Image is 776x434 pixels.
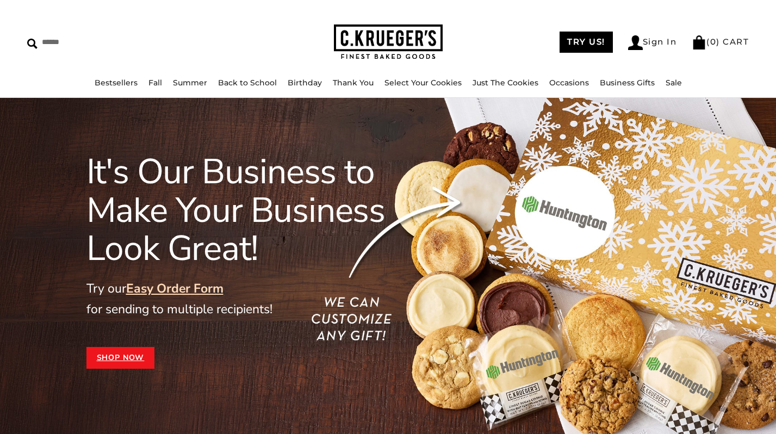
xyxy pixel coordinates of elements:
a: Bestsellers [95,78,138,88]
a: Occasions [549,78,589,88]
a: (0) CART [692,36,749,47]
span: 0 [710,36,717,47]
img: C.KRUEGER'S [334,24,443,60]
a: TRY US! [560,32,613,53]
a: Thank You [333,78,374,88]
h1: It's Our Business to Make Your Business Look Great! [86,153,432,268]
a: Summer [173,78,207,88]
p: Try our for sending to multiple recipients! [86,278,432,320]
a: Business Gifts [600,78,655,88]
img: Account [628,35,643,50]
a: Shop Now [86,347,155,369]
img: Search [27,39,38,49]
a: Sign In [628,35,677,50]
input: Search [27,34,196,51]
a: Just The Cookies [473,78,538,88]
a: Back to School [218,78,277,88]
a: Fall [148,78,162,88]
a: Sale [666,78,682,88]
img: Bag [692,35,706,49]
a: Select Your Cookies [384,78,462,88]
a: Easy Order Form [126,280,224,297]
a: Birthday [288,78,322,88]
